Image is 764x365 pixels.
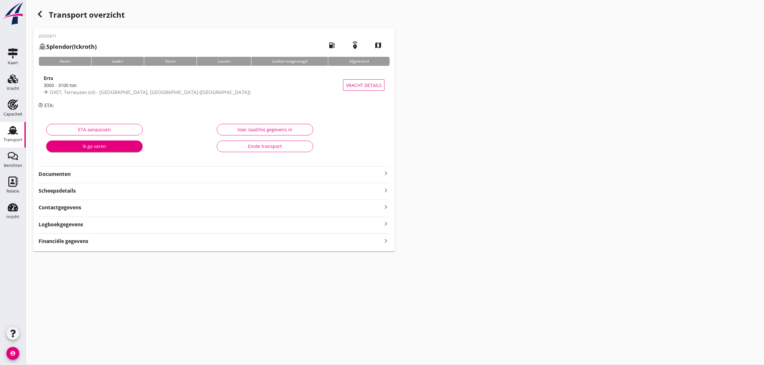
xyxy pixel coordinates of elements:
i: keyboard_arrow_right [382,203,390,211]
div: Relatie [6,189,19,193]
i: emergency_share [346,36,364,54]
div: Inzicht [6,215,19,219]
div: Lossen [197,57,251,66]
strong: Contactgegevens [39,204,81,211]
strong: Financiële gegevens [39,238,88,245]
span: ETA: [44,102,54,109]
div: Transport overzicht [33,8,395,23]
div: Vracht [7,86,19,91]
div: Varen [144,57,197,66]
h2: (Ickroth) [39,42,97,51]
span: Vracht details [346,82,382,89]
button: Einde transport [217,141,313,152]
strong: Documenten [39,170,382,178]
button: Vracht details [343,79,385,91]
i: local_gas_station [323,36,341,54]
i: account_circle [6,347,19,360]
div: 3000 - 3100 ton [44,82,343,89]
img: logo-small.a267ee39.svg [1,2,24,25]
div: Kaart [8,61,18,65]
a: Erts3000 - 3100 tonOVET, Terneuzen (nl) - [GEOGRAPHIC_DATA], [GEOGRAPHIC_DATA] ([GEOGRAPHIC_DATA]... [39,71,390,99]
i: keyboard_arrow_right [382,169,390,177]
div: Voer laad/los gegevens in [222,126,308,133]
div: Laden [91,57,144,66]
div: Losbon toegevoegd [251,57,328,66]
button: ETA aanpassen [46,124,143,135]
span: OVET, Terneuzen (nl) - [GEOGRAPHIC_DATA], [GEOGRAPHIC_DATA] ([GEOGRAPHIC_DATA]) [49,89,250,95]
div: Varen [39,57,91,66]
i: keyboard_arrow_right [382,186,390,195]
strong: Erts [44,75,53,81]
div: Berichten [4,163,22,168]
i: keyboard_arrow_right [382,236,390,245]
strong: Splendor [46,43,72,50]
i: keyboard_arrow_right [382,220,390,228]
strong: Scheepsdetails [39,187,76,195]
button: Voer laad/los gegevens in [217,124,313,135]
div: Capaciteit [4,112,22,116]
div: ETA aanpassen [52,126,137,133]
div: Einde transport [222,143,308,150]
div: Afgeleverd [328,57,390,66]
div: Transport [4,138,22,142]
strong: Logboekgegevens [39,221,83,228]
p: 20250671 [39,33,97,39]
div: Ik ga varen [51,143,138,150]
i: map [369,36,387,54]
button: Ik ga varen [46,141,143,152]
